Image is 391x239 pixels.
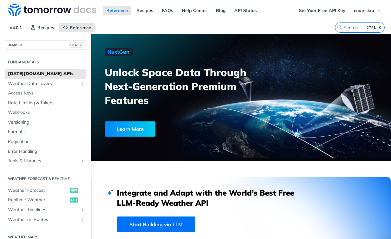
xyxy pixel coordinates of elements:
[365,24,383,31] kbd: CTRL-K
[5,186,86,195] a: Weather Forecastget
[8,216,78,223] span: Weather on Routes
[8,71,85,77] span: [DATE][DOMAIN_NAME] APIs
[212,6,229,15] a: Blog
[158,6,177,15] a: FAQs
[80,217,85,222] button: Show subpages for Weather on Routes
[8,90,85,96] span: Access Keys
[5,156,86,166] a: Tools & LibrariesShow subpages for Tools & Libraries
[5,59,86,65] h2: Fundamentals
[8,139,85,145] span: Pagination
[117,216,195,232] a: Start Building via LLM
[231,6,260,15] a: API Status
[8,197,68,203] span: Realtime Weather
[5,205,86,215] a: Weather TimelinesShow subpages for Weather Timelines
[5,147,86,156] a: Error Handling
[5,127,86,137] a: Formats
[80,81,85,86] button: Show subpages for Weather Data Layers
[8,109,85,116] span: Webhooks
[5,195,86,205] a: Realtime Weatherget
[59,23,95,32] a: Reference
[8,81,78,87] span: Weather Data Layers
[37,25,54,30] span: Recipes
[5,69,86,79] a: [DATE][DOMAIN_NAME] APIs
[105,48,133,56] img: NextGen
[178,6,211,15] a: Help Center
[5,176,86,182] h2: Weather Forecast & realtime
[27,23,58,32] a: Recipes
[6,23,25,32] span: v4.0.1
[8,3,96,16] img: Tomorrow.io Weather API Docs
[70,188,78,193] span: get
[8,158,78,164] span: Tools & Libraries
[5,40,86,50] button: JUMP TOCTRL-/
[8,207,78,213] span: Weather Timelines
[8,100,85,106] span: Rate Limiting & Tokens
[80,158,85,164] button: Show subpages for Tools & Libraries
[133,6,157,15] a: Recipes
[8,119,85,126] span: Versioning
[8,148,85,155] span: Error Handling
[80,207,85,212] button: Show subpages for Weather Timelines
[117,188,304,208] h2: Integrate and Adapt with the World’s Best Free LLM-Ready Weather API
[5,215,86,224] a: Weather on RoutesShow subpages for Weather on Routes
[295,6,349,15] a: Get Your Free API Key
[103,6,131,15] a: Reference
[8,129,85,135] span: Formats
[337,25,342,30] svg: Search
[105,121,219,137] a: Learn More
[354,8,374,13] span: code skip
[105,65,248,107] h3: Unlock Space Data Through Next-Generation Premium Features
[8,187,68,194] span: Weather Forecast
[69,42,83,48] span: CTRL-/
[5,137,86,146] a: Pagination
[5,79,86,88] a: Weather Data LayersShow subpages for Weather Data Layers
[350,6,385,15] button: code skip
[70,197,78,203] span: get
[70,25,91,30] span: Reference
[5,118,86,127] a: Versioning
[5,88,86,98] a: Access Keys
[105,121,155,137] div: Learn More
[5,108,86,117] a: Webhooks
[5,98,86,108] a: Rate Limiting & Tokens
